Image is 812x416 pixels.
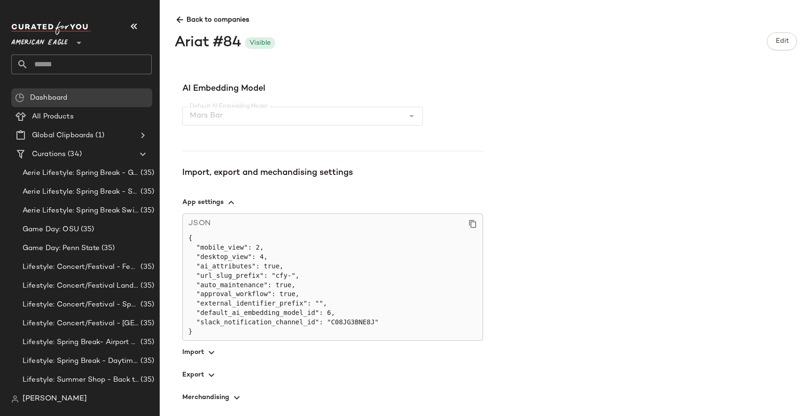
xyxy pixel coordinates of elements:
[139,262,154,273] span: (35)
[23,262,139,273] span: Lifestyle: Concert/Festival - Femme
[100,243,115,254] span: (35)
[30,93,67,103] span: Dashboard
[182,82,483,95] span: AI Embedding Model
[23,337,139,348] span: Lifestyle: Spring Break- Airport Style
[139,337,154,348] span: (35)
[139,168,154,179] span: (35)
[66,149,82,160] span: (34)
[11,22,91,35] img: cfy_white_logo.C9jOOHJF.svg
[23,318,139,329] span: Lifestyle: Concert/Festival - [GEOGRAPHIC_DATA]
[23,168,139,179] span: Aerie Lifestyle: Spring Break - Girly/Femme
[23,299,139,310] span: Lifestyle: Concert/Festival - Sporty
[94,130,104,141] span: (1)
[23,281,139,291] span: Lifestyle: Concert/Festival Landing Page
[139,299,154,310] span: (35)
[23,187,139,197] span: Aerie Lifestyle: Spring Break - Sporty
[23,224,79,235] span: Game Day: OSU
[188,218,211,230] span: JSON
[139,375,154,385] span: (35)
[182,166,483,180] div: Import, export and mechandising settings
[23,393,87,405] span: [PERSON_NAME]
[23,375,139,385] span: Lifestyle: Summer Shop - Back to School Essentials
[15,93,24,102] img: svg%3e
[23,356,139,367] span: Lifestyle: Spring Break - Daytime Casual
[182,363,483,386] button: Export
[182,386,483,408] button: Merchandising
[182,341,483,363] button: Import
[139,318,154,329] span: (35)
[175,32,241,54] div: Ariat #84
[11,395,19,403] img: svg%3e
[11,32,68,49] span: American Eagle
[23,205,139,216] span: Aerie Lifestyle: Spring Break Swimsuits Landing Page
[139,281,154,291] span: (35)
[139,205,154,216] span: (35)
[139,356,154,367] span: (35)
[79,224,94,235] span: (35)
[32,149,66,160] span: Curations
[250,38,271,48] div: Visible
[767,32,797,50] button: Edit
[182,191,483,213] button: App settings
[175,8,797,25] span: Back to companies
[32,130,94,141] span: Global Clipboards
[32,111,74,122] span: All Products
[775,38,789,45] span: Edit
[23,243,100,254] span: Game Day: Penn State
[139,187,154,197] span: (35)
[188,234,477,337] pre: { "mobile_view": 2, "desktop_view": 4, "ai_attributes": true, "url_slug_prefix": "cfy-", "auto_ma...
